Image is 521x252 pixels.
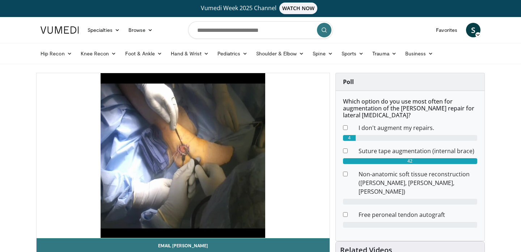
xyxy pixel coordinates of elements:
[353,123,483,132] dd: I don't augment my repairs.
[42,3,479,14] a: Vumedi Week 2025 ChannelWATCH NOW
[213,46,252,61] a: Pediatrics
[252,46,308,61] a: Shoulder & Elbow
[76,46,121,61] a: Knee Recon
[121,46,167,61] a: Foot & Ankle
[343,158,477,164] div: 42
[401,46,438,61] a: Business
[37,73,330,238] video-js: Video Player
[432,23,462,37] a: Favorites
[41,26,79,34] img: VuMedi Logo
[353,147,483,155] dd: Suture tape augmentation (internal brace)
[279,3,318,14] span: WATCH NOW
[368,46,401,61] a: Trauma
[343,98,477,119] h6: Which option do you use most often for augmentation of the [PERSON_NAME] repair for lateral [MEDI...
[337,46,368,61] a: Sports
[466,23,480,37] a: S
[343,135,356,141] div: 4
[83,23,124,37] a: Specialties
[166,46,213,61] a: Hand & Wrist
[353,170,483,196] dd: Non-anatomic soft tissue reconstruction ([PERSON_NAME], [PERSON_NAME], [PERSON_NAME])
[353,210,483,219] dd: Free peroneal tendon autograft
[36,46,76,61] a: Hip Recon
[124,23,157,37] a: Browse
[188,21,333,39] input: Search topics, interventions
[343,78,354,86] strong: Poll
[308,46,337,61] a: Spine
